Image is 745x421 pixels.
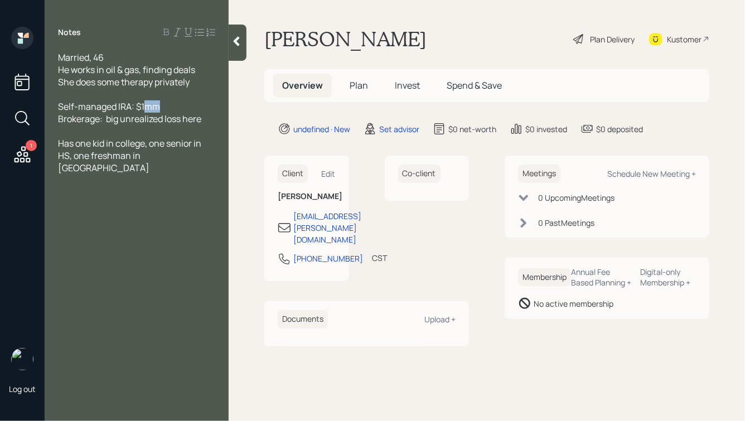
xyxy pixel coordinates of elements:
[538,192,615,204] div: 0 Upcoming Meeting s
[607,168,696,179] div: Schedule New Meeting +
[11,348,33,370] img: hunter_neumayer.jpg
[58,64,195,76] span: He works in oil & gas, finding deals
[278,310,328,328] h6: Documents
[448,123,496,135] div: $0 net-worth
[58,100,160,113] span: Self-managed IRA: $1mm
[293,253,363,264] div: [PHONE_NUMBER]
[518,268,571,287] h6: Membership
[372,252,387,264] div: CST
[58,51,104,64] span: Married, 46
[58,137,203,174] span: Has one kid in college, one senior in HS, one freshman in [GEOGRAPHIC_DATA]
[590,33,635,45] div: Plan Delivery
[322,168,336,179] div: Edit
[26,140,37,151] div: 1
[58,27,81,38] label: Notes
[293,123,350,135] div: undefined · New
[667,33,702,45] div: Kustomer
[379,123,419,135] div: Set advisor
[58,113,201,125] span: Brokerage: big unrealized loss here
[282,79,323,91] span: Overview
[278,164,308,183] h6: Client
[447,79,502,91] span: Spend & Save
[518,164,560,183] h6: Meetings
[641,267,696,288] div: Digital-only Membership +
[424,314,456,325] div: Upload +
[534,298,613,309] div: No active membership
[571,267,632,288] div: Annual Fee Based Planning +
[264,27,427,51] h1: [PERSON_NAME]
[278,192,336,201] h6: [PERSON_NAME]
[538,217,594,229] div: 0 Past Meeting s
[525,123,567,135] div: $0 invested
[350,79,368,91] span: Plan
[9,384,36,394] div: Log out
[395,79,420,91] span: Invest
[398,164,441,183] h6: Co-client
[58,76,190,88] span: She does some therapy privately
[596,123,643,135] div: $0 deposited
[293,210,361,245] div: [EMAIL_ADDRESS][PERSON_NAME][DOMAIN_NAME]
